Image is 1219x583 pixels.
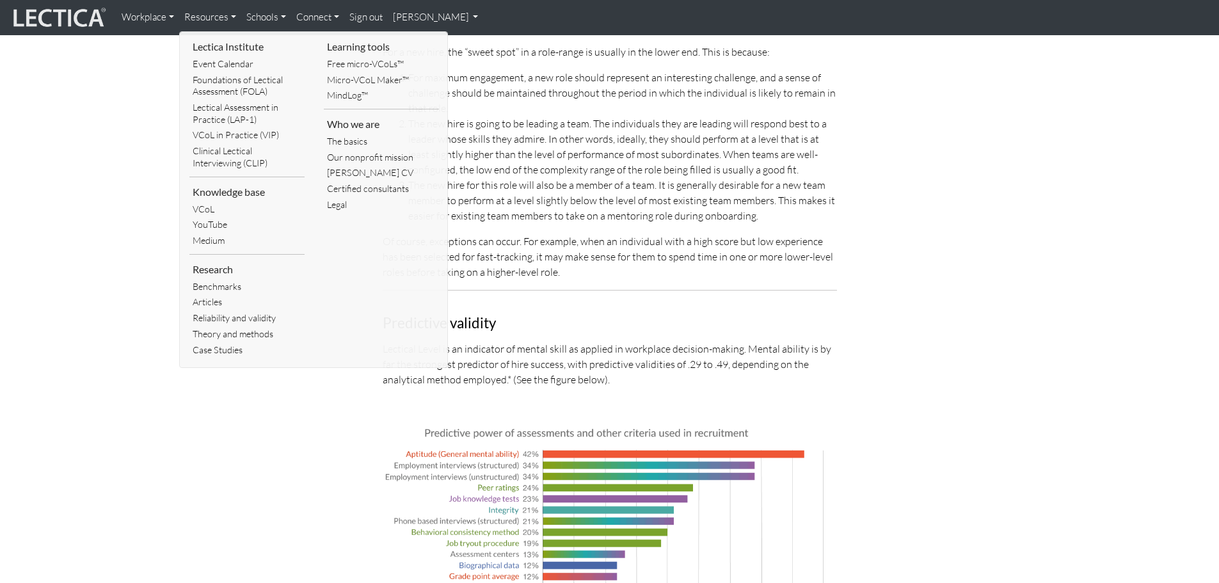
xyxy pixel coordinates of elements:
[408,116,837,177] li: The new hire is going to be leading a team. The individuals they are leading will respond best to...
[324,150,439,166] a: Our nonprofit mission
[324,56,439,72] a: Free micro-VCoLs™
[408,70,837,116] li: For maximum engagement, a new role should represent an interesting challenge, and a sense of chal...
[324,181,439,197] a: Certified consultants
[189,37,305,56] li: Lectica Institute
[324,88,439,104] a: MindLog™
[189,217,305,233] a: YouTube
[189,279,305,295] a: Benchmarks
[189,72,305,100] a: Foundations of Lectical Assessment (FOLA)
[10,6,106,30] img: lecticalive
[189,202,305,218] a: VCoL
[324,37,439,56] li: Learning tools
[324,197,439,213] a: Legal
[344,5,388,30] a: Sign out
[383,341,837,387] p: Lectical Level is an indicator of mental skill as applied in workplace decision-making. Mental ab...
[241,5,291,30] a: Schools
[383,234,837,280] p: Of course, exceptions can occur. For example, when an individual with a high score but low experi...
[291,5,344,30] a: Connect
[408,177,837,223] li: The new hire for this role will also be a member of a team. It is generally desirable for a new t...
[189,56,305,72] a: Event Calendar
[324,115,439,134] li: Who we are
[189,182,305,202] li: Knowledge base
[324,165,439,181] a: [PERSON_NAME] CV
[189,260,305,279] li: Research
[324,134,439,150] a: The basics
[116,5,179,30] a: Workplace
[383,315,837,331] h3: Predictive validity
[179,5,241,30] a: Resources
[189,100,305,127] a: Lectical Assessment in Practice (LAP-1)
[189,143,305,171] a: Clinical Lectical Interviewing (CLIP)
[324,72,439,88] a: Micro-VCoL Maker™
[189,310,305,326] a: Reliability and validity
[189,326,305,342] a: Theory and methods
[189,233,305,249] a: Medium
[388,5,484,30] a: [PERSON_NAME]
[189,127,305,143] a: VCoL in Practice (VIP)
[189,342,305,358] a: Case Studies
[383,44,837,60] p: For a new hire, the “sweet spot” in a role-range is usually in the lower end. This is because:
[189,294,305,310] a: Articles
